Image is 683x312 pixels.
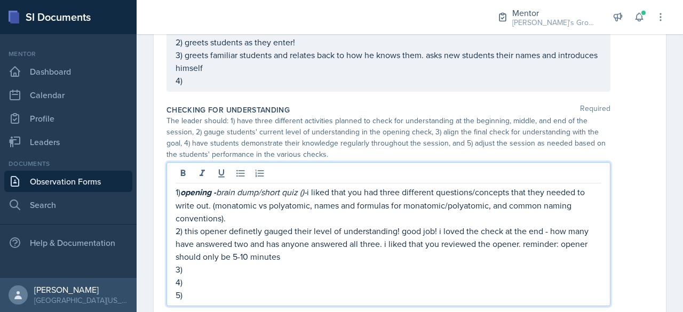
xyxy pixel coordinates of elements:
p: 2) greets students as they enter! [176,36,601,49]
a: Search [4,194,132,215]
p: 5) [176,289,601,301]
a: Leaders [4,131,132,153]
p: 4) [176,74,601,87]
a: Dashboard [4,61,132,82]
div: Documents [4,159,132,169]
a: Profile [4,108,132,129]
div: Help & Documentation [4,232,132,253]
em: brain dump/short quiz ()- [216,186,307,198]
a: Calendar [4,84,132,106]
label: Checking for Understanding [166,105,290,115]
div: The leader should: 1) have three different activities planned to check for understanding at the b... [166,115,610,160]
p: 1) i liked that you had three different questions/concepts that they needed to write out. (monato... [176,186,601,225]
p: 4) [176,276,601,289]
a: Observation Forms [4,171,132,192]
p: 3) [176,263,601,276]
p: 2) this opener definetly gauged their level of understanding! good job! i loved the check at the ... [176,225,601,263]
div: [GEOGRAPHIC_DATA][US_STATE] in [GEOGRAPHIC_DATA] [34,295,128,306]
div: [PERSON_NAME]'s Group / Spring 2025 [512,17,598,28]
em: opening - [180,186,216,198]
div: Mentor [4,49,132,59]
div: [PERSON_NAME] [34,284,128,295]
span: Required [580,105,610,115]
p: 3) greets familiar students and relates back to how he knows them. asks new students their names ... [176,49,601,74]
div: Mentor [512,6,598,19]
